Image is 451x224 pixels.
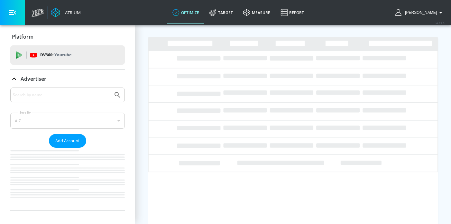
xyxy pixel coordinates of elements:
[12,33,33,40] p: Platform
[13,91,110,99] input: Search by name
[10,45,125,65] div: DV360: Youtube
[54,51,71,58] p: Youtube
[402,10,437,15] span: login as: emily.shoemaker@zefr.com
[10,70,125,88] div: Advertiser
[62,10,81,15] div: Atrium
[275,1,309,24] a: Report
[49,134,86,148] button: Add Account
[51,8,81,17] a: Atrium
[167,1,204,24] a: optimize
[10,148,125,210] nav: list of Advertiser
[436,21,445,25] span: v 4.24.0
[40,51,71,59] p: DV360:
[238,1,275,24] a: measure
[55,137,80,145] span: Add Account
[395,9,445,16] button: [PERSON_NAME]
[204,1,238,24] a: Target
[10,28,125,46] div: Platform
[18,110,32,115] label: Sort By
[10,113,125,129] div: A-Z
[10,88,125,210] div: Advertiser
[21,75,46,82] p: Advertiser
